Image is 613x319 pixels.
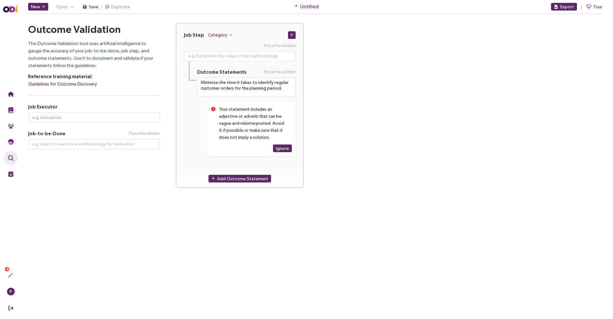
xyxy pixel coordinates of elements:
[551,3,577,11] button: Export
[4,268,18,282] button: Actions
[89,3,98,10] span: Save
[28,40,160,69] p: The Outcome Validation tool uses artificial intelligence to gauge the accuracy of your job-to-be-...
[8,155,14,161] img: Outcome Validation
[10,288,12,295] span: P
[129,130,160,137] span: Press to validate
[587,3,603,11] button: Tour
[4,135,18,149] button: Needs Framework
[4,301,18,315] button: Sign Out
[31,3,40,10] span: New
[8,171,14,177] img: Live Events
[28,104,160,110] h5: Job Executor
[217,175,268,182] span: Add Outcome Statement
[4,103,18,117] button: Training
[593,3,602,10] span: Tour
[184,32,204,38] h4: Job Step
[208,175,271,182] button: Add Outcome Statement
[28,74,93,79] strong: Reference training material:
[219,106,284,141] div: Your statement includes an adjective or adverb that can be vague and misinterpreted. Avoid it if ...
[264,69,296,75] span: Press to validate
[300,3,319,11] span: Untitled
[8,139,14,145] img: JTBD Needs Framework
[208,31,233,39] button: Category
[8,123,14,129] img: Community
[28,112,160,122] input: e.g. Innovators
[4,167,18,181] button: Live Events
[28,139,160,149] textarea: Press Enter to validate
[8,272,14,278] img: Actions
[4,151,18,165] button: Outcome Validation
[53,3,77,11] button: Open
[4,87,18,101] button: Home
[82,3,99,11] button: Save
[273,145,292,152] button: Ignore
[6,267,8,271] span: 4
[197,78,296,97] textarea: Press Enter to validate
[5,267,9,271] sup: 4
[4,119,18,133] button: Community
[184,51,296,61] textarea: Press Enter to validate
[28,130,65,137] span: Job-to-be-Done
[104,3,131,11] button: Duplicate
[197,69,246,75] h5: Outcome Statements
[28,80,97,88] button: Guidelines for Outcome Discovery
[8,107,14,113] img: Training
[276,145,289,152] span: Ignore
[208,31,227,38] span: Category
[28,23,160,36] h2: Outcome Validation
[4,285,18,299] button: P
[28,3,48,11] button: New
[560,3,574,10] span: Export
